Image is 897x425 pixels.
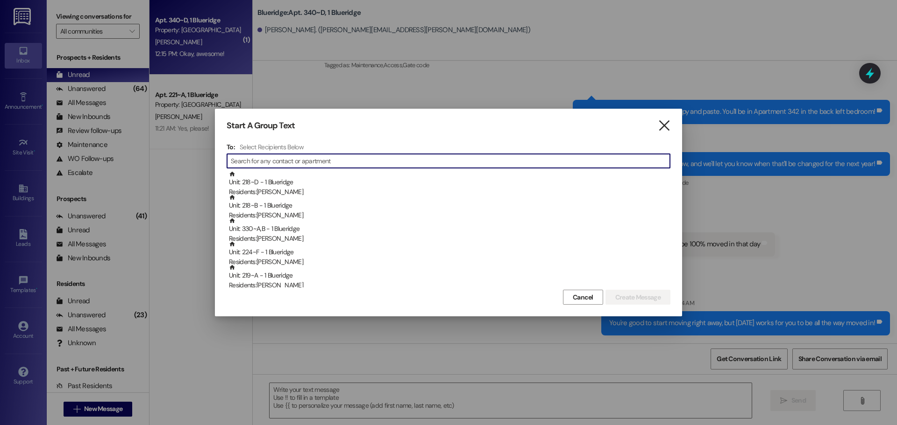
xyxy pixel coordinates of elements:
div: Residents: [PERSON_NAME] [229,280,670,290]
button: Create Message [605,290,670,305]
div: Unit: 224~F - 1 Blueridge [229,241,670,267]
h4: Select Recipients Below [240,143,304,151]
span: Create Message [615,293,661,302]
div: Unit: 218~D - 1 Blueridge [229,171,670,197]
div: Unit: 330~A,B - 1 BlueridgeResidents:[PERSON_NAME] [227,217,670,241]
h3: Start A Group Text [227,120,295,131]
span: Cancel [573,293,593,302]
div: Unit: 218~D - 1 BlueridgeResidents:[PERSON_NAME] [227,171,670,194]
i:  [658,121,670,131]
div: Unit: 219~A - 1 Blueridge [229,264,670,291]
div: Unit: 218~B - 1 Blueridge [229,194,670,221]
div: Residents: [PERSON_NAME] [229,187,670,197]
button: Cancel [563,290,603,305]
h3: To: [227,143,235,151]
div: Unit: 219~A - 1 BlueridgeResidents:[PERSON_NAME] [227,264,670,287]
input: Search for any contact or apartment [231,154,670,167]
div: Unit: 224~F - 1 BlueridgeResidents:[PERSON_NAME] [227,241,670,264]
div: Unit: 218~B - 1 BlueridgeResidents:[PERSON_NAME] [227,194,670,217]
div: Residents: [PERSON_NAME] [229,234,670,244]
div: Unit: 330~A,B - 1 Blueridge [229,217,670,244]
div: Residents: [PERSON_NAME] [229,257,670,267]
div: Residents: [PERSON_NAME] [229,210,670,220]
